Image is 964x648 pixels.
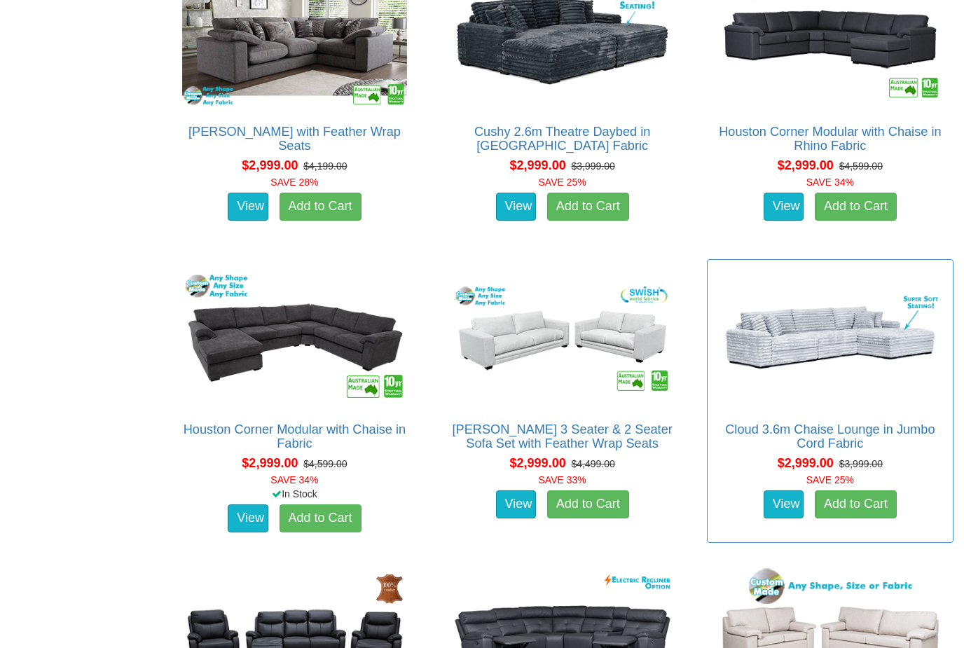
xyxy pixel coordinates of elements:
[547,490,629,518] a: Add to Cart
[719,125,941,153] a: Houston Corner Modular with Chaise in Rhino Fabric
[510,456,566,470] span: $2,999.00
[571,160,614,172] del: $3,999.00
[168,487,420,501] div: In Stock
[452,422,672,450] a: [PERSON_NAME] 3 Seater & 2 Seater Sofa Set with Feather Wrap Seats
[303,160,347,172] del: $4,199.00
[280,504,361,532] a: Add to Cart
[447,267,678,408] img: Erika 3 Seater & 2 Seater Sofa Set with Feather Wrap Seats
[815,490,897,518] a: Add to Cart
[228,193,268,221] a: View
[539,177,586,188] font: SAVE 25%
[778,456,834,470] span: $2,999.00
[764,193,804,221] a: View
[510,158,566,172] span: $2,999.00
[806,474,854,485] font: SAVE 25%
[242,456,298,470] span: $2,999.00
[303,458,347,469] del: $4,599.00
[280,193,361,221] a: Add to Cart
[571,458,614,469] del: $4,499.00
[806,177,854,188] font: SAVE 34%
[270,177,318,188] font: SAVE 28%
[496,193,537,221] a: View
[839,160,883,172] del: $4,599.00
[474,125,650,153] a: Cushy 2.6m Theatre Daybed in [GEOGRAPHIC_DATA] Fabric
[184,422,406,450] a: Houston Corner Modular with Chaise in Fabric
[725,422,935,450] a: Cloud 3.6m Chaise Lounge in Jumbo Cord Fabric
[228,504,268,532] a: View
[188,125,401,153] a: [PERSON_NAME] with Feather Wrap Seats
[270,474,318,485] font: SAVE 34%
[815,193,897,221] a: Add to Cart
[778,158,834,172] span: $2,999.00
[764,490,804,518] a: View
[715,267,946,408] img: Cloud 3.6m Chaise Lounge in Jumbo Cord Fabric
[547,193,629,221] a: Add to Cart
[496,490,537,518] a: View
[539,474,586,485] font: SAVE 33%
[242,158,298,172] span: $2,999.00
[839,458,883,469] del: $3,999.00
[179,267,410,408] img: Houston Corner Modular with Chaise in Fabric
